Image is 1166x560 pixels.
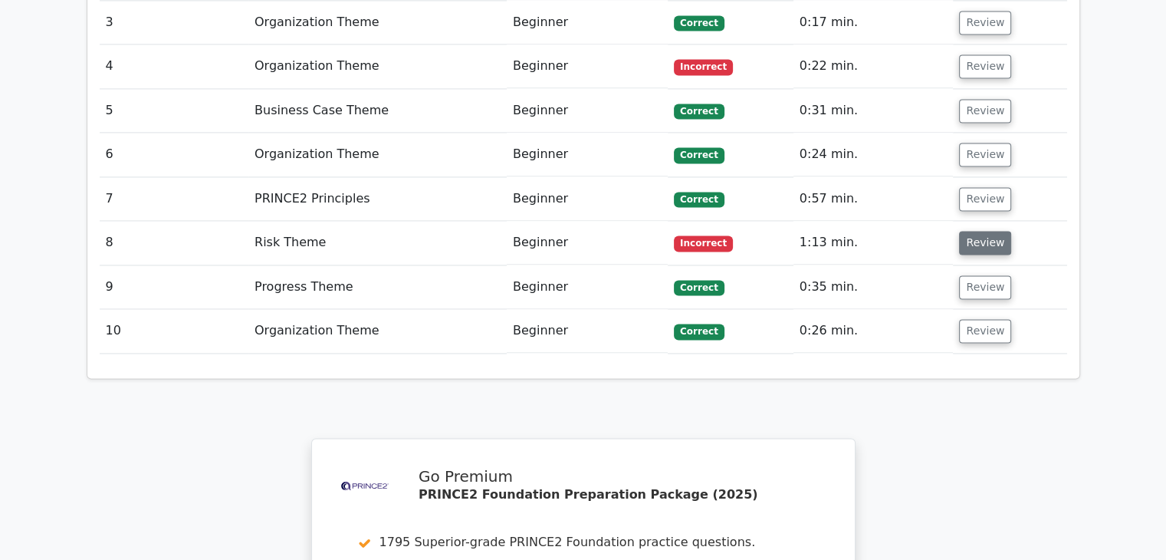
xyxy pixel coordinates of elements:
td: Beginner [507,177,668,221]
td: Beginner [507,265,668,309]
td: Beginner [507,1,668,44]
td: Beginner [507,44,668,88]
td: 0:31 min. [793,89,954,133]
button: Review [959,54,1011,78]
span: Incorrect [674,59,733,74]
td: Beginner [507,221,668,265]
td: Organization Theme [248,1,507,44]
td: 0:22 min. [793,44,954,88]
button: Review [959,275,1011,299]
td: 0:35 min. [793,265,954,309]
td: 0:57 min. [793,177,954,221]
button: Review [959,319,1011,343]
td: Risk Theme [248,221,507,265]
td: 5 [100,89,248,133]
td: PRINCE2 Principles [248,177,507,221]
td: Business Case Theme [248,89,507,133]
span: Incorrect [674,236,733,251]
td: 8 [100,221,248,265]
td: Organization Theme [248,133,507,176]
td: 7 [100,177,248,221]
span: Correct [674,104,724,119]
td: 0:17 min. [793,1,954,44]
button: Review [959,187,1011,211]
td: 10 [100,309,248,353]
td: Beginner [507,133,668,176]
td: 0:24 min. [793,133,954,176]
td: 6 [100,133,248,176]
td: Beginner [507,309,668,353]
span: Correct [674,324,724,339]
button: Review [959,11,1011,35]
span: Correct [674,192,724,207]
td: 0:26 min. [793,309,954,353]
span: Correct [674,147,724,163]
button: Review [959,99,1011,123]
td: 3 [100,1,248,44]
td: 4 [100,44,248,88]
td: Organization Theme [248,309,507,353]
button: Review [959,143,1011,166]
span: Correct [674,280,724,295]
td: Organization Theme [248,44,507,88]
span: Correct [674,15,724,31]
td: Beginner [507,89,668,133]
td: Progress Theme [248,265,507,309]
button: Review [959,231,1011,255]
td: 9 [100,265,248,309]
td: 1:13 min. [793,221,954,265]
